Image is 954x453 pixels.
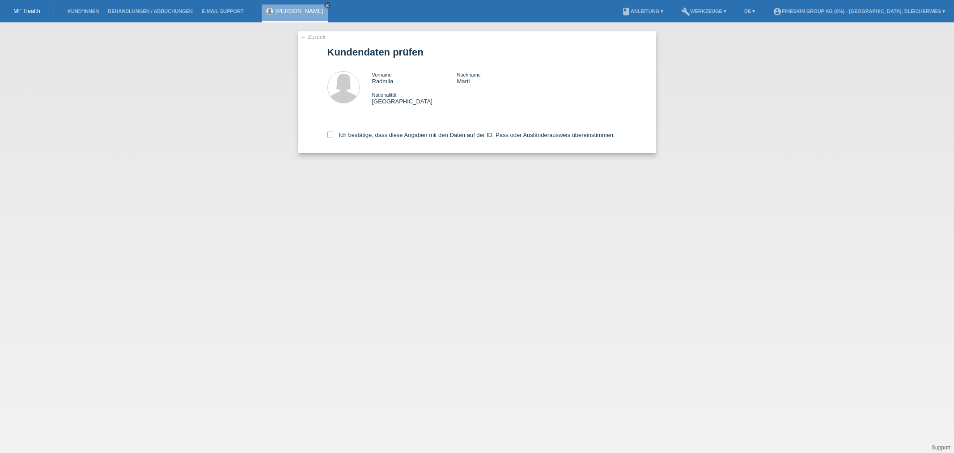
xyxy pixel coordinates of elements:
[677,9,731,14] a: buildWerkzeuge ▾
[327,132,615,138] label: Ich bestätige, dass diese Angaben mit den Daten auf der ID, Pass oder Ausländerausweis übereinsti...
[197,9,248,14] a: E-Mail Support
[457,71,542,85] div: Marti
[457,72,480,77] span: Nachname
[773,7,782,16] i: account_circle
[63,9,103,14] a: Kund*innen
[372,92,397,98] span: Nationalität
[681,7,690,16] i: build
[740,9,759,14] a: DE ▾
[617,9,668,14] a: bookAnleitung ▾
[768,9,950,14] a: account_circleFineSkin Group AG (0%) - [GEOGRAPHIC_DATA], Bleicherweg ▾
[932,444,950,451] a: Support
[372,72,392,77] span: Vorname
[324,2,331,9] a: close
[13,8,40,14] a: MF Health
[325,3,330,8] i: close
[301,34,326,40] a: ← Zurück
[103,9,197,14] a: Behandlungen / Abbuchungen
[276,8,323,14] a: [PERSON_NAME]
[327,47,627,58] h1: Kundendaten prüfen
[622,7,631,16] i: book
[372,71,457,85] div: Radmila
[372,91,457,105] div: [GEOGRAPHIC_DATA]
